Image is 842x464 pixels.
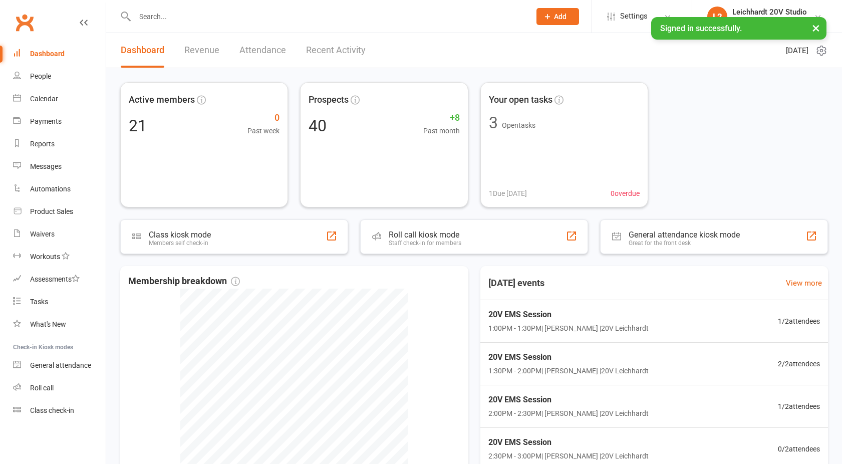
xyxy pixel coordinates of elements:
[247,125,279,136] span: Past week
[30,95,58,103] div: Calendar
[480,274,552,292] h3: [DATE] events
[807,17,825,39] button: ×
[13,268,106,291] a: Assessments
[30,117,62,125] div: Payments
[12,10,37,35] a: Clubworx
[13,88,106,110] a: Calendar
[732,8,807,17] div: Leichhardt 20V Studio
[30,185,71,193] div: Automations
[778,358,820,369] span: 2 / 2 attendees
[13,65,106,88] a: People
[488,393,649,406] span: 20V EMS Session
[30,207,73,215] div: Product Sales
[611,188,640,199] span: 0 overdue
[30,320,66,328] div: What's New
[489,188,527,199] span: 1 Due [DATE]
[30,406,74,414] div: Class check-in
[423,125,460,136] span: Past month
[536,8,579,25] button: Add
[707,7,727,27] div: L2
[502,121,535,129] span: Open tasks
[13,155,106,178] a: Messages
[389,240,461,247] div: Staff check-in for members
[13,43,106,65] a: Dashboard
[488,436,649,449] span: 20V EMS Session
[30,230,55,238] div: Waivers
[30,162,62,170] div: Messages
[660,24,742,33] span: Signed in successfully.
[30,50,65,58] div: Dashboard
[30,140,55,148] div: Reports
[488,308,649,321] span: 20V EMS Session
[13,246,106,268] a: Workouts
[184,33,219,68] a: Revenue
[13,200,106,223] a: Product Sales
[30,361,91,369] div: General attendance
[778,316,820,327] span: 1 / 2 attendees
[488,323,649,334] span: 1:00PM - 1:30PM | [PERSON_NAME] | 20V Leichhardt
[488,365,649,376] span: 1:30PM - 2:00PM | [PERSON_NAME] | 20V Leichhardt
[732,17,807,26] div: 20V Leichhardt
[13,399,106,422] a: Class kiosk mode
[778,443,820,454] span: 0 / 2 attendees
[30,275,80,283] div: Assessments
[489,93,552,107] span: Your open tasks
[13,133,106,155] a: Reports
[778,401,820,412] span: 1 / 2 attendees
[13,178,106,200] a: Automations
[149,230,211,240] div: Class kiosk mode
[489,115,498,131] div: 3
[247,111,279,125] span: 0
[620,5,648,28] span: Settings
[239,33,286,68] a: Attendance
[786,277,822,289] a: View more
[423,111,460,125] span: +8
[13,291,106,313] a: Tasks
[309,93,349,107] span: Prospects
[13,377,106,399] a: Roll call
[149,240,211,247] div: Members self check-in
[121,33,164,68] a: Dashboard
[13,313,106,336] a: What's New
[129,118,147,134] div: 21
[309,118,327,134] div: 40
[129,93,195,107] span: Active members
[30,298,48,306] div: Tasks
[132,10,523,24] input: Search...
[629,230,740,240] div: General attendance kiosk mode
[13,110,106,133] a: Payments
[629,240,740,247] div: Great for the front desk
[128,274,240,289] span: Membership breakdown
[13,223,106,246] a: Waivers
[786,45,808,57] span: [DATE]
[30,384,54,392] div: Roll call
[488,351,649,364] span: 20V EMS Session
[389,230,461,240] div: Roll call kiosk mode
[488,451,649,462] span: 2:30PM - 3:00PM | [PERSON_NAME] | 20V Leichhardt
[13,354,106,377] a: General attendance kiosk mode
[306,33,366,68] a: Recent Activity
[30,72,51,80] div: People
[554,13,567,21] span: Add
[30,253,60,261] div: Workouts
[488,408,649,419] span: 2:00PM - 2:30PM | [PERSON_NAME] | 20V Leichhardt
